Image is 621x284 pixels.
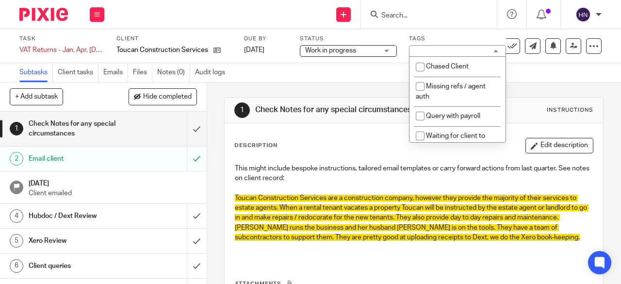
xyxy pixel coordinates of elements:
[116,35,232,43] label: Client
[380,12,468,20] input: Search
[10,88,63,105] button: + Add subtask
[10,122,23,135] div: 1
[234,102,250,118] div: 1
[129,88,197,105] button: Hide completed
[29,176,197,188] h1: [DATE]
[426,63,469,70] span: Chased Client
[58,63,98,82] a: Client tasks
[525,138,593,153] button: Edit description
[143,93,192,101] span: Hide completed
[426,113,480,119] span: Query with payroll
[29,209,128,223] h1: Hubdoc / Dext Review
[300,35,397,43] label: Status
[19,63,53,82] a: Subtasks
[133,63,152,82] a: Files
[235,195,588,241] span: Toucan Construction Services are a construction company, however they provide the majority of the...
[29,234,128,248] h1: Xero Review
[255,105,435,115] h1: Check Notes for any special circumstances
[244,35,288,43] label: Due by
[10,259,23,273] div: 6
[575,7,591,22] img: svg%3E
[416,83,486,100] span: Missing refs / agent auth
[29,117,128,141] h1: Check Notes for any special circumstances
[409,35,506,43] label: Tags
[416,133,485,150] span: Waiting for client to reconcile
[234,142,278,150] p: Description
[10,152,23,166] div: 2
[19,35,104,43] label: Task
[10,234,23,248] div: 5
[103,63,128,82] a: Emails
[10,209,23,223] div: 4
[29,188,197,198] p: Client emailed
[29,259,128,273] h1: Client queries
[305,47,356,54] span: Work in progress
[547,106,593,114] div: Instructions
[195,63,230,82] a: Audit logs
[244,47,264,53] span: [DATE]
[157,63,190,82] a: Notes (0)
[19,45,104,55] div: VAT Returns - Jan, Apr, [DATE], Oct
[29,151,128,166] h1: Email client
[116,45,209,55] p: Toucan Construction Services Ltd
[19,45,104,55] div: VAT Returns - Jan, Apr, Jul, Oct
[19,8,68,21] img: Pixie
[235,164,593,184] p: This might include bespoke instructions, tailored email templates or carry forward actions from l...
